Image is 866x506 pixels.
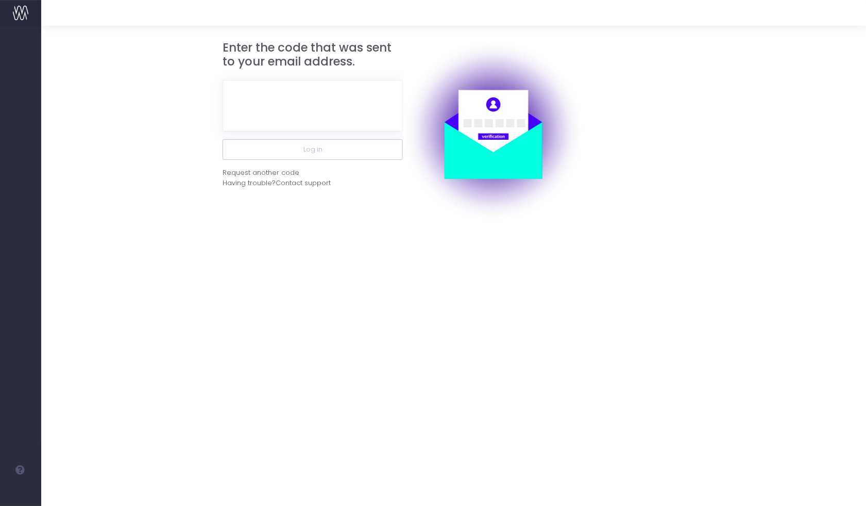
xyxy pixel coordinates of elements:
[223,139,403,160] button: Log in
[403,41,583,221] img: auth.png
[223,41,403,69] h3: Enter the code that was sent to your email address.
[223,168,299,178] div: Request another code
[223,178,403,188] div: Having trouble?
[13,485,28,501] img: images/default_profile_image.png
[276,178,331,188] span: Contact support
